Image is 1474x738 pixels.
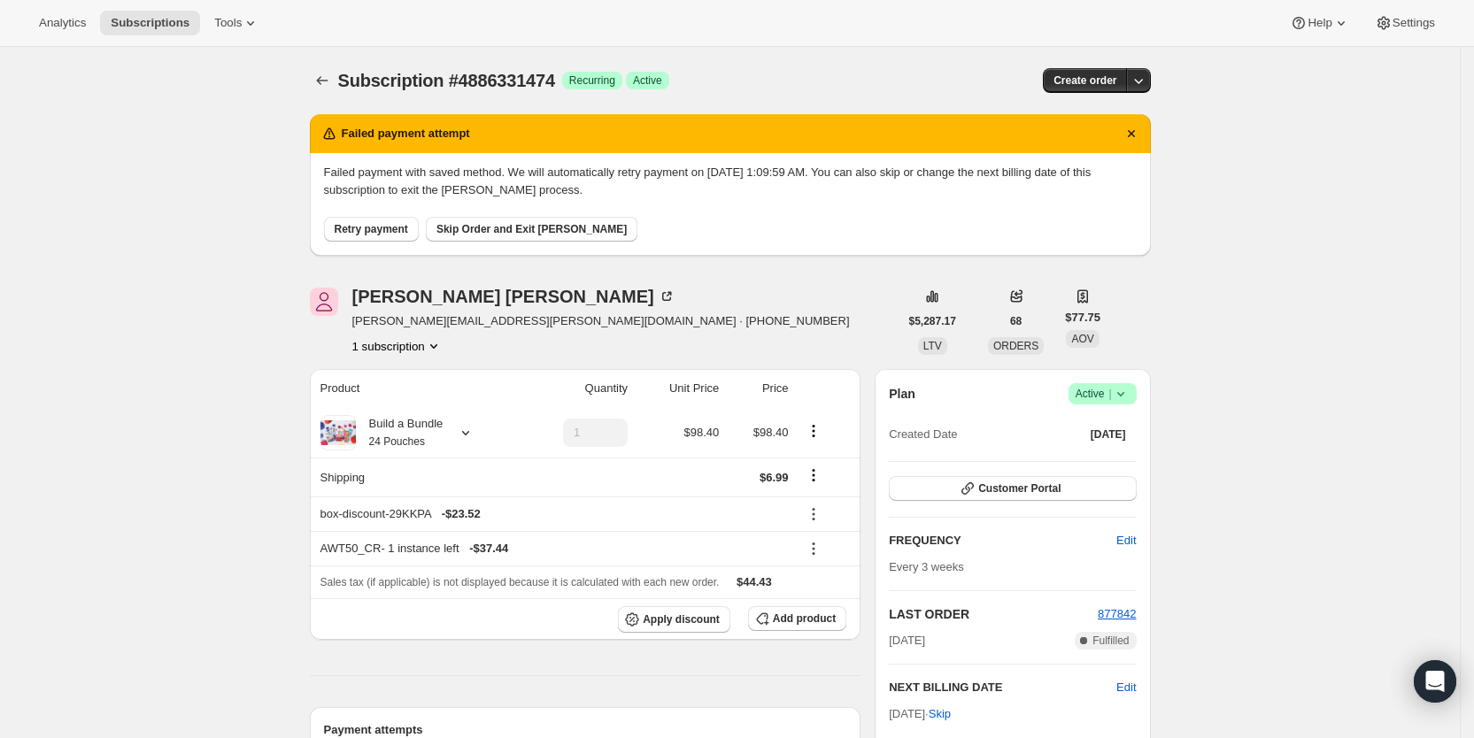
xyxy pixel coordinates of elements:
[335,222,408,236] span: Retry payment
[918,700,961,728] button: Skip
[356,415,444,450] div: Build a Bundle
[310,288,338,316] span: Elana Jacobs
[737,575,772,588] span: $44.43
[520,369,633,408] th: Quantity
[1010,314,1022,328] span: 68
[426,217,637,242] button: Skip Order and Exit [PERSON_NAME]
[1065,309,1100,327] span: $77.75
[684,426,720,439] span: $98.40
[753,426,789,439] span: $98.40
[1106,527,1146,555] button: Edit
[1393,16,1435,30] span: Settings
[436,222,627,236] span: Skip Order and Exit [PERSON_NAME]
[633,369,724,408] th: Unit Price
[889,605,1098,623] h2: LAST ORDER
[889,632,925,650] span: [DATE]
[999,309,1032,334] button: 68
[889,385,915,403] h2: Plan
[1108,387,1111,401] span: |
[1043,68,1127,93] button: Create order
[342,125,470,142] h2: Failed payment attempt
[1053,73,1116,88] span: Create order
[1071,333,1093,345] span: AOV
[324,217,419,242] button: Retry payment
[352,288,675,305] div: [PERSON_NAME] [PERSON_NAME]
[28,11,96,35] button: Analytics
[100,11,200,35] button: Subscriptions
[338,71,555,90] span: Subscription #4886331474
[1116,679,1136,696] button: Edit
[1076,385,1130,403] span: Active
[1414,660,1456,703] div: Open Intercom Messenger
[889,679,1116,696] h2: NEXT BILLING DATE
[889,476,1136,501] button: Customer Portal
[1091,427,1126,442] span: [DATE]
[369,435,425,448] small: 24 Pouches
[889,707,951,720] span: [DATE] ·
[214,16,242,30] span: Tools
[643,612,720,627] span: Apply discount
[320,505,789,523] div: box-discount-29KKPA
[889,560,964,573] span: Every 3 weeks
[310,369,520,408] th: Product
[1364,11,1446,35] button: Settings
[724,369,793,408] th: Price
[1279,11,1360,35] button: Help
[1098,605,1136,623] button: 877842
[899,309,967,334] button: $5,287.17
[320,576,720,588] span: Sales tax (if applicable) is not displayed because it is calculated with each new order.
[993,340,1038,352] span: ORDERS
[324,164,1137,199] p: Failed payment with saved method. We will automatically retry payment on [DATE] 1:09:59 AM. You c...
[799,465,828,485] button: Shipping actions
[760,471,789,484] span: $6.99
[442,505,481,523] span: - $23.52
[1080,422,1137,447] button: [DATE]
[1098,607,1136,620] a: 877842
[352,312,850,330] span: [PERSON_NAME][EMAIL_ADDRESS][PERSON_NAME][DOMAIN_NAME] · [PHONE_NUMBER]
[633,73,662,88] span: Active
[929,705,951,723] span: Skip
[39,16,86,30] span: Analytics
[469,540,508,557] span: - $37.44
[773,611,836,626] span: Add product
[889,426,957,443] span: Created Date
[310,68,335,93] button: Subscriptions
[569,73,615,88] span: Recurring
[1116,532,1136,550] span: Edit
[923,340,942,352] span: LTV
[1119,121,1144,146] button: Dismiss notification
[799,421,828,441] button: Product actions
[909,314,956,328] span: $5,287.17
[618,606,730,633] button: Apply discount
[310,457,520,496] th: Shipping
[978,481,1061,496] span: Customer Portal
[204,11,270,35] button: Tools
[320,540,789,557] div: AWT50_CR - 1 instance left
[1308,16,1331,30] span: Help
[748,606,846,631] button: Add product
[889,532,1116,550] h2: FREQUENCY
[1092,634,1129,648] span: Fulfilled
[352,337,443,355] button: Product actions
[111,16,189,30] span: Subscriptions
